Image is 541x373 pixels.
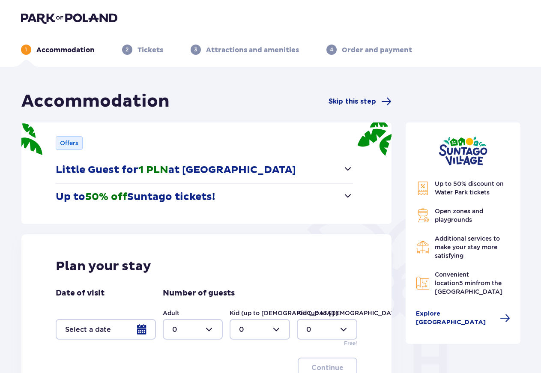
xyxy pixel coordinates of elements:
[416,310,510,327] a: Explore [GEOGRAPHIC_DATA]
[85,191,127,203] span: 50% off
[191,45,299,55] div: 3Attractions and amenities
[56,288,105,298] p: Date of visit
[21,91,170,112] h1: Accommodation
[329,97,376,106] span: Skip this step
[138,164,168,176] span: 1 PLN
[342,45,412,55] p: Order and payment
[21,45,95,55] div: 1Accommodation
[163,309,179,317] label: Adult
[416,209,430,222] img: Grill Icon
[126,46,129,54] p: 2
[137,45,163,55] p: Tickets
[194,46,197,54] p: 3
[329,96,392,107] a: Skip this step
[344,340,357,347] p: Free!
[56,258,151,275] p: Plan your stay
[435,208,483,223] span: Open zones and playgrounds
[21,12,117,24] img: Park of Poland logo
[416,310,495,327] span: Explore [GEOGRAPHIC_DATA]
[36,45,95,55] p: Accommodation
[416,181,430,195] img: Discount Icon
[459,280,476,286] span: 5 min
[435,271,502,295] span: Convenient location from the [GEOGRAPHIC_DATA]
[163,288,235,298] p: Number of guests
[435,235,500,259] span: Additional services to make your stay more satisfying
[56,184,353,210] button: Up to50% offSuntago tickets!
[230,309,338,317] label: Kid (up to [DEMOGRAPHIC_DATA].)
[206,45,299,55] p: Attractions and amenities
[326,45,412,55] div: 4Order and payment
[122,45,163,55] div: 2Tickets
[416,240,430,254] img: Restaurant Icon
[60,139,78,147] p: Offers
[297,309,406,317] label: Kid (up to [DEMOGRAPHIC_DATA].)
[330,46,333,54] p: 4
[56,164,296,176] p: Little Guest for at [GEOGRAPHIC_DATA]
[416,276,430,290] img: Map Icon
[439,136,487,166] img: Suntago Village
[56,157,353,183] button: Little Guest for1 PLNat [GEOGRAPHIC_DATA]
[311,363,344,373] p: Continue
[435,180,504,196] span: Up to 50% discount on Water Park tickets
[25,46,27,54] p: 1
[56,191,215,203] p: Up to Suntago tickets!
